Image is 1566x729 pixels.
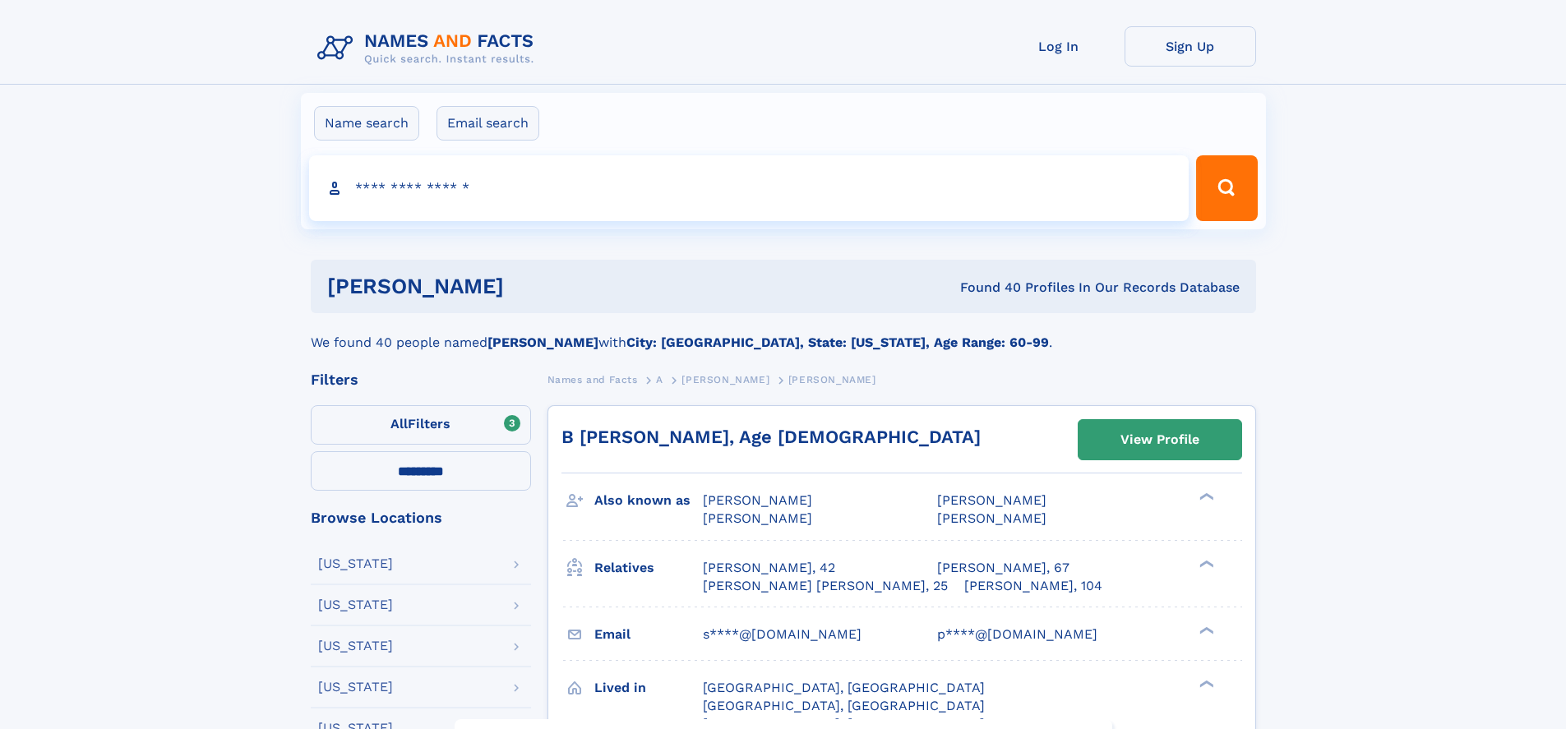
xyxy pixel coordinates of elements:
[703,492,812,508] span: [PERSON_NAME]
[703,577,948,595] a: [PERSON_NAME] [PERSON_NAME], 25
[487,335,598,350] b: [PERSON_NAME]
[1120,421,1199,459] div: View Profile
[656,374,663,385] span: A
[1196,155,1257,221] button: Search Button
[1195,678,1215,689] div: ❯
[1195,491,1215,502] div: ❯
[311,26,547,71] img: Logo Names and Facts
[681,374,769,385] span: [PERSON_NAME]
[318,557,393,570] div: [US_STATE]
[788,374,876,385] span: [PERSON_NAME]
[703,510,812,526] span: [PERSON_NAME]
[311,313,1256,353] div: We found 40 people named with .
[993,26,1125,67] a: Log In
[1079,420,1241,459] a: View Profile
[732,279,1240,297] div: Found 40 Profiles In Our Records Database
[937,559,1069,577] a: [PERSON_NAME], 67
[594,621,703,648] h3: Email
[318,598,393,611] div: [US_STATE]
[594,674,703,702] h3: Lived in
[703,680,985,695] span: [GEOGRAPHIC_DATA], [GEOGRAPHIC_DATA]
[311,372,531,387] div: Filters
[594,554,703,582] h3: Relatives
[327,276,732,297] h1: [PERSON_NAME]
[318,681,393,694] div: [US_STATE]
[937,492,1046,508] span: [PERSON_NAME]
[311,405,531,445] label: Filters
[656,369,663,390] a: A
[309,155,1190,221] input: search input
[318,639,393,653] div: [US_STATE]
[681,369,769,390] a: [PERSON_NAME]
[964,577,1102,595] a: [PERSON_NAME], 104
[1195,558,1215,569] div: ❯
[594,487,703,514] h3: Also known as
[390,416,408,431] span: All
[437,106,539,141] label: Email search
[626,335,1049,350] b: City: [GEOGRAPHIC_DATA], State: [US_STATE], Age Range: 60-99
[311,510,531,525] div: Browse Locations
[937,510,1046,526] span: [PERSON_NAME]
[1195,625,1215,635] div: ❯
[703,559,835,577] a: [PERSON_NAME], 42
[547,369,638,390] a: Names and Facts
[314,106,419,141] label: Name search
[703,698,985,713] span: [GEOGRAPHIC_DATA], [GEOGRAPHIC_DATA]
[1125,26,1256,67] a: Sign Up
[561,427,981,447] a: B [PERSON_NAME], Age [DEMOGRAPHIC_DATA]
